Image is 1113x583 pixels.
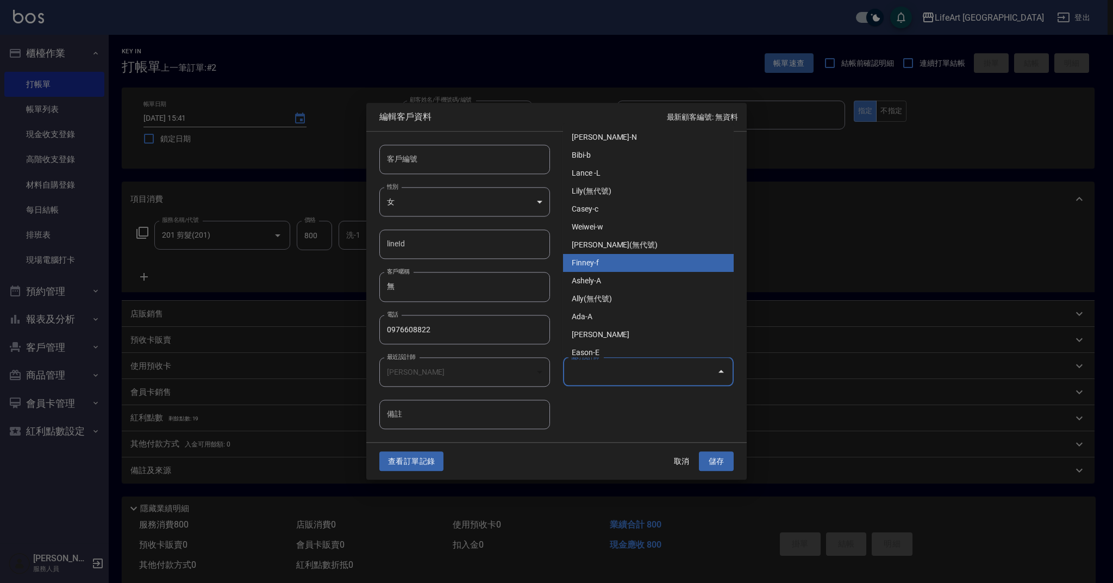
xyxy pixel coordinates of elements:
li: Weiwei-w [563,218,734,236]
div: 女 [379,187,550,216]
li: Finney-f [563,254,734,272]
li: Eason-E [563,344,734,362]
li: Lance -L [563,164,734,182]
div: [PERSON_NAME] [379,357,550,387]
button: Close [712,363,730,381]
button: 取消 [664,451,699,472]
button: 儲存 [699,451,734,472]
li: Ashely-A [563,272,734,290]
li: Bibi-b [563,146,734,164]
label: 偏好設計師 [571,352,599,361]
p: 最新顧客編號: 無資料 [667,111,738,123]
li: [PERSON_NAME](無代號) [563,236,734,254]
label: 最近設計師 [387,352,415,361]
li: Ally(無代號) [563,290,734,308]
span: 編輯客戶資料 [379,111,667,122]
li: Lily(無代號) [563,182,734,200]
li: Casey-c [563,200,734,218]
li: Ada-A [563,308,734,326]
label: 電話 [387,310,398,318]
li: [PERSON_NAME]-N [563,128,734,146]
button: 查看訂單記錄 [379,451,443,472]
label: 客戶暱稱 [387,268,410,276]
li: [PERSON_NAME] [563,326,734,344]
label: 性別 [387,182,398,190]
